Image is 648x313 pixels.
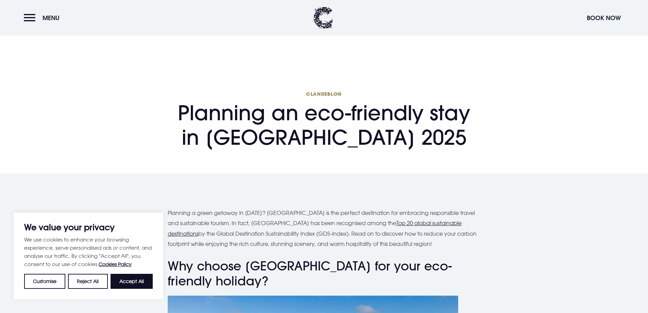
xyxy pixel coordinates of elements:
span: Clandeblog [168,91,481,97]
span: Menu [43,14,60,22]
button: Accept All [111,274,153,289]
h3: Why choose [GEOGRAPHIC_DATA] for your eco-friendly holiday? [168,259,481,288]
button: Menu [24,11,63,25]
a: Cookies Policy [99,261,132,267]
button: Customise [24,274,65,289]
p: We value your privacy [24,223,153,231]
h1: Planning an eco-friendly stay in [GEOGRAPHIC_DATA] 2025 [168,91,481,150]
img: Clandeboye Lodge [313,7,333,29]
p: We use cookies to enhance your browsing experience, serve personalised ads or content, and analys... [24,235,153,268]
div: We value your privacy [14,213,163,299]
button: Book Now [583,11,624,25]
p: Planning a green getaway in [DATE]? [GEOGRAPHIC_DATA] is the perfect destination for embracing re... [168,208,481,249]
a: Top 20 global sustainable destinations [168,220,462,237]
button: Reject All [68,274,107,289]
